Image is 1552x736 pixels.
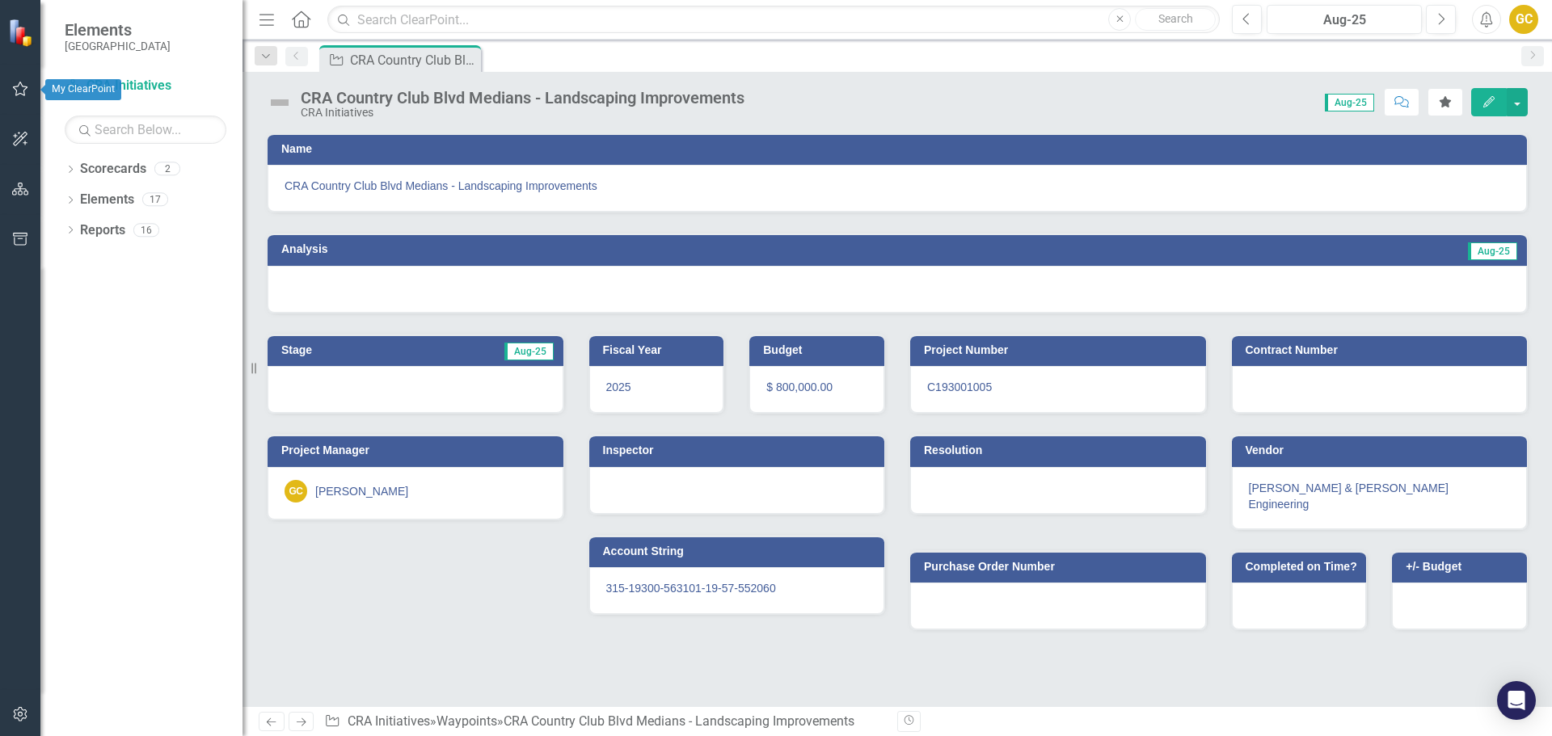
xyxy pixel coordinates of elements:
div: 16 [133,223,159,237]
span: $ 800,000.00 [766,381,833,393]
span: Aug-25 [504,343,554,360]
h3: Inspector [603,444,877,456]
div: 2 [154,162,180,176]
h3: Vendor [1246,444,1520,456]
a: Reports [80,221,125,240]
a: Scorecards [80,160,146,179]
h3: Contract Number [1246,344,1520,356]
h3: Analysis [281,243,872,255]
div: CRA Country Club Blvd Medians - Landscaping Improvements [301,89,744,107]
div: [PERSON_NAME] [315,483,408,499]
h3: Account String [603,545,877,557]
small: [GEOGRAPHIC_DATA] [65,40,171,53]
div: CRA Initiatives [301,107,744,119]
img: Not Defined [267,90,293,116]
span: 2025 [606,381,631,393]
span: Aug-25 [1325,94,1374,111]
span: Aug-25 [1468,242,1517,260]
h3: Project Number [924,344,1198,356]
button: GC [1509,5,1538,34]
h3: Project Manager [281,444,555,456]
div: My ClearPoint [45,79,121,100]
div: CRA Country Club Blvd Medians - Landscaping Improvements [504,713,854,729]
h3: Budget [763,344,876,356]
button: Search [1135,8,1216,31]
button: Aug-25 [1267,5,1422,34]
a: Elements [80,191,134,209]
span: Search [1158,12,1193,25]
span: Elements [65,20,171,40]
span: C193001005 [927,381,992,393]
div: » » [324,713,885,731]
h3: Name [281,143,1519,155]
h3: Resolution [924,444,1198,456]
span: [PERSON_NAME] & [PERSON_NAME] Engineering [1249,482,1449,511]
div: GC [285,480,307,503]
div: Aug-25 [1272,11,1416,30]
div: Open Intercom Messenger [1497,681,1536,720]
span: 315-19300-563101-19-57-552060 [606,582,776,595]
h3: Fiscal Year [603,344,716,356]
input: Search Below... [65,116,226,144]
h3: Completed on Time? [1246,561,1359,573]
h3: +/- Budget [1406,561,1519,573]
img: ClearPoint Strategy [8,18,36,46]
a: CRA Initiatives [65,77,226,95]
a: Waypoints [436,713,497,729]
div: 17 [142,193,168,207]
span: CRA Country Club Blvd Medians - Landscaping Improvements [285,178,1510,194]
a: CRA Initiatives [348,713,430,729]
h3: Stage [281,344,385,356]
input: Search ClearPoint... [327,6,1220,34]
div: CRA Country Club Blvd Medians - Landscaping Improvements [350,50,477,70]
h3: Purchase Order Number [924,561,1198,573]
